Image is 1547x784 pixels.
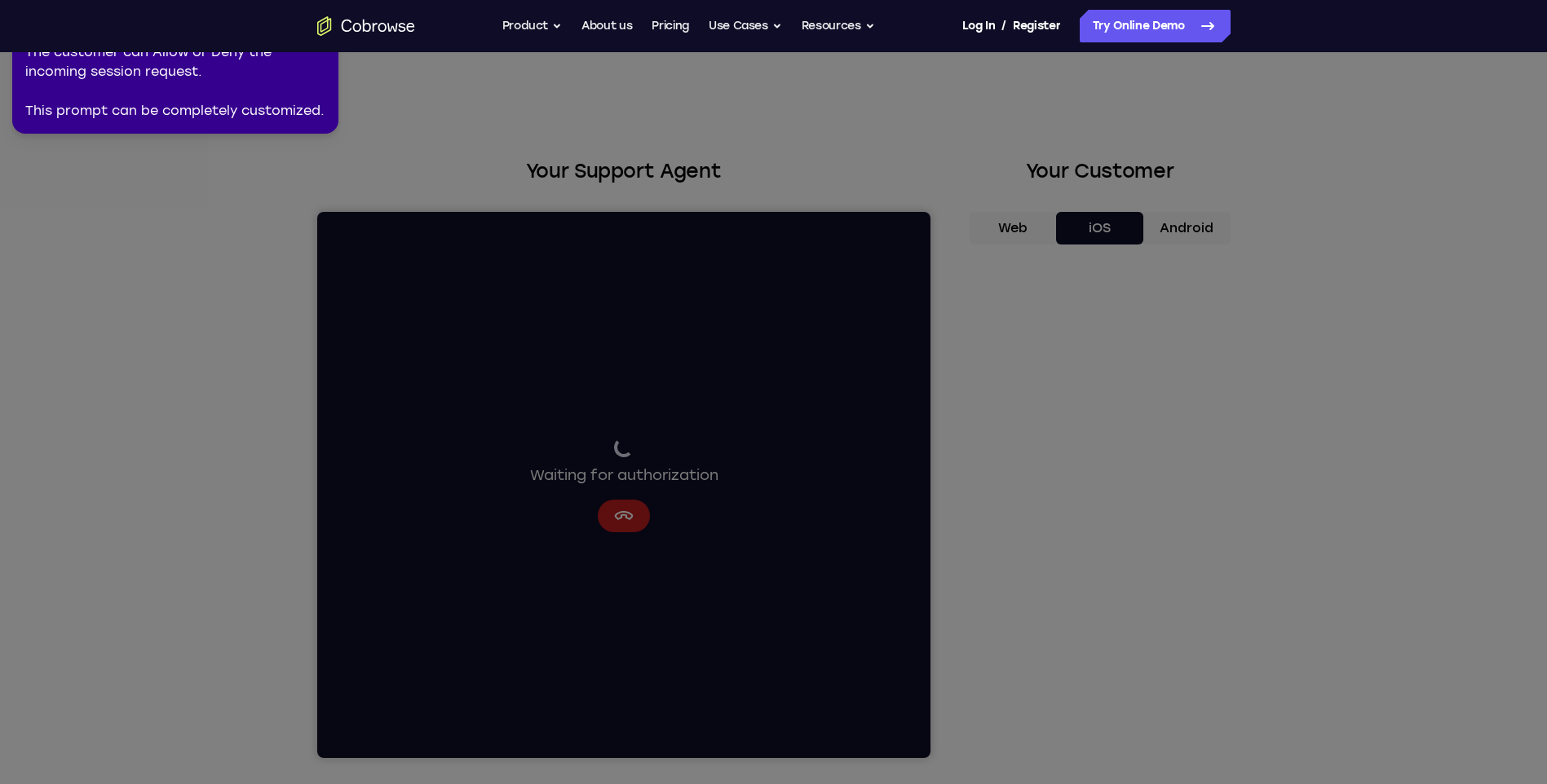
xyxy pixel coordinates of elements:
[1080,10,1231,42] a: Try Online Demo
[709,10,782,42] button: Use Cases
[281,288,333,320] button: Cancel
[317,16,415,36] a: Go to the home page
[962,10,995,42] a: Log In
[1013,10,1060,42] a: Register
[581,10,632,42] a: About us
[802,10,875,42] button: Resources
[25,42,325,121] div: The customer can Allow or Deny the incoming session request. This prompt can be completely custom...
[1001,16,1006,36] span: /
[502,10,563,42] button: Product
[652,10,689,42] a: Pricing
[213,226,401,275] div: Waiting for authorization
